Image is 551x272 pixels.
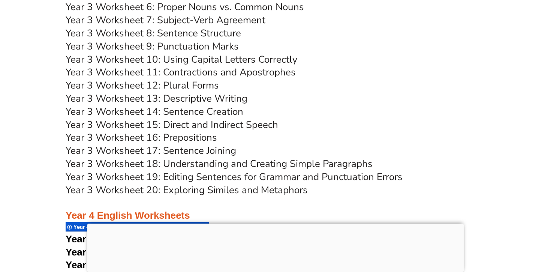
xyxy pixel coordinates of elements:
[66,183,308,197] a: Year 3 Worksheet 20: Exploring Similes and Metaphors
[66,131,217,144] a: Year 3 Worksheet 16: Prepositions
[73,224,139,230] span: Year 4 learning materials
[422,187,551,272] iframe: Chat Widget
[66,144,236,157] a: Year 3 Worksheet 17: Sentence Joining
[66,66,296,79] a: Year 3 Worksheet 11: Contractions and Apostrophes
[66,246,307,258] a: Year 4 Comprehension Worksheet 2: Ancient Aztecs
[66,53,297,66] a: Year 3 Worksheet 10: Using Capital Letters Correctly
[66,233,235,245] span: Year 4 Comprehension Worksheet 1:
[66,233,330,245] a: Year 4 Comprehension Worksheet 1: Dinosaur Adventure
[138,222,209,232] div: English tutoring services
[66,118,278,131] a: Year 3 Worksheet 15: Direct and Indirect Speech
[66,14,265,27] a: Year 3 Worksheet 7: Subject-Verb Agreement
[66,79,219,92] a: Year 3 Worksheet 12: Plural Forms
[66,157,373,170] a: Year 3 Worksheet 18: Understanding and Creating Simple Paragraphs
[87,224,464,270] iframe: Advertisement
[66,170,403,183] a: Year 3 Worksheet 19: Editing Sentences for Grammar and Punctuation Errors
[66,222,138,232] div: Year 4 learning materials
[66,40,239,53] a: Year 3 Worksheet 9: Punctuation Marks
[66,105,243,118] a: Year 3 Worksheet 14: Sentence Creation
[66,197,485,222] h3: Year 4 English Worksheets
[66,27,241,40] a: Year 3 Worksheet 8: Sentence Structure
[66,259,294,270] a: Year 4 Comprehension Worksheet 3: Barbie Land
[66,0,304,14] a: Year 3 Worksheet 6: Proper Nouns vs. Common Nouns
[66,92,247,105] a: Year 3 Worksheet 13: Descriptive Writing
